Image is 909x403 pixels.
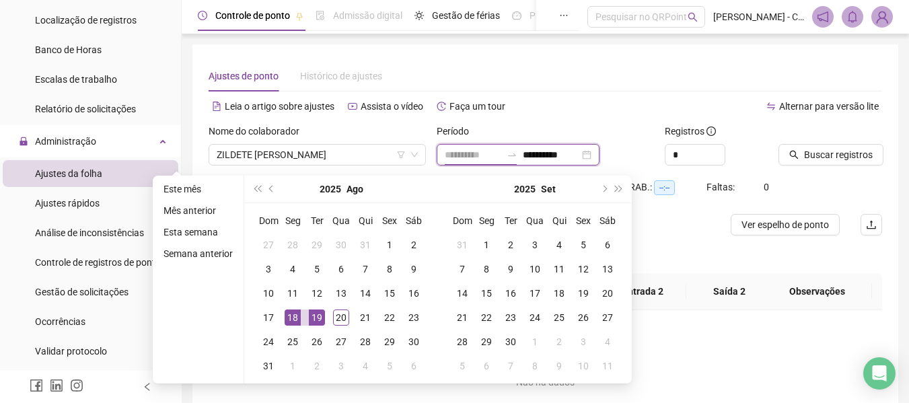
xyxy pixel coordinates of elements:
[402,330,426,354] td: 2025-08-30
[454,309,470,326] div: 21
[333,261,349,277] div: 6
[158,181,238,197] li: Este mês
[596,176,611,203] button: next-year
[35,136,96,147] span: Administração
[35,227,144,238] span: Análise de inconsistências
[260,285,277,301] div: 10
[256,330,281,354] td: 2025-08-24
[571,233,595,257] td: 2025-09-05
[527,309,543,326] div: 24
[35,74,117,85] span: Escalas de trabalho
[547,233,571,257] td: 2025-09-04
[285,334,301,350] div: 25
[309,237,325,253] div: 29
[260,334,277,350] div: 24
[474,209,499,233] th: Seg
[599,285,616,301] div: 20
[474,330,499,354] td: 2025-09-29
[217,145,418,165] span: ZILDETE XAVIER DE OLIVEIRA
[527,237,543,253] div: 3
[503,237,519,253] div: 2
[503,309,519,326] div: 23
[357,261,373,277] div: 7
[527,358,543,374] div: 8
[285,309,301,326] div: 18
[599,237,616,253] div: 6
[454,261,470,277] div: 7
[866,219,877,230] span: upload
[305,233,329,257] td: 2025-07-29
[514,176,536,203] button: year panel
[402,257,426,281] td: 2025-08-09
[474,233,499,257] td: 2025-09-01
[329,209,353,233] th: Qua
[523,354,547,378] td: 2025-10-08
[507,149,517,160] span: to
[305,257,329,281] td: 2025-08-05
[295,12,303,20] span: pushpin
[377,281,402,305] td: 2025-08-15
[764,182,769,192] span: 0
[381,237,398,253] div: 1
[158,224,238,240] li: Esta semana
[706,126,716,136] span: info-circle
[478,309,495,326] div: 22
[575,309,591,326] div: 26
[305,354,329,378] td: 2025-09-02
[551,334,567,350] div: 2
[260,309,277,326] div: 17
[450,330,474,354] td: 2025-09-28
[804,147,873,162] span: Buscar registros
[381,261,398,277] div: 8
[300,71,382,81] span: Histórico de ajustes
[377,305,402,330] td: 2025-08-22
[706,182,737,192] span: Faltas:
[686,273,772,310] th: Saída 2
[523,209,547,233] th: Qua
[353,330,377,354] td: 2025-08-28
[547,209,571,233] th: Qui
[523,233,547,257] td: 2025-09-03
[256,281,281,305] td: 2025-08-10
[256,209,281,233] th: Dom
[612,180,706,195] div: H. TRAB.:
[523,305,547,330] td: 2025-09-24
[35,257,161,268] span: Controle de registros de ponto
[348,102,357,111] span: youtube
[547,257,571,281] td: 2025-09-11
[285,261,301,277] div: 4
[333,334,349,350] div: 27
[281,233,305,257] td: 2025-07-28
[575,285,591,301] div: 19
[209,71,279,81] span: Ajustes de ponto
[377,257,402,281] td: 2025-08-08
[329,305,353,330] td: 2025-08-20
[741,217,829,232] span: Ver espelho de ponto
[766,102,776,111] span: swap
[305,330,329,354] td: 2025-08-26
[571,209,595,233] th: Sex
[377,209,402,233] th: Sex
[599,309,616,326] div: 27
[499,233,523,257] td: 2025-09-02
[450,233,474,257] td: 2025-08-31
[575,334,591,350] div: 3
[357,334,373,350] div: 28
[595,305,620,330] td: 2025-09-27
[260,237,277,253] div: 27
[478,358,495,374] div: 6
[551,358,567,374] div: 9
[551,261,567,277] div: 11
[256,354,281,378] td: 2025-08-31
[256,305,281,330] td: 2025-08-17
[595,354,620,378] td: 2025-10-11
[406,309,422,326] div: 23
[547,281,571,305] td: 2025-09-18
[863,357,896,390] div: Open Intercom Messenger
[333,309,349,326] div: 20
[507,149,517,160] span: swap-right
[454,285,470,301] div: 14
[541,176,556,203] button: month panel
[35,104,136,114] span: Relatório de solicitações
[872,7,892,27] img: 92856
